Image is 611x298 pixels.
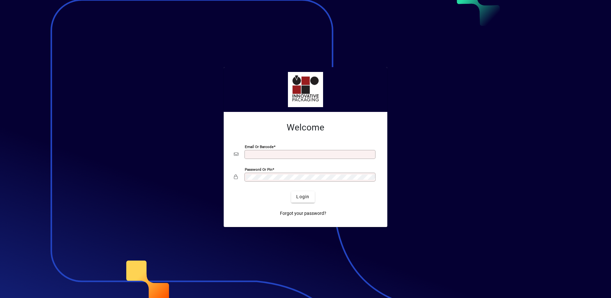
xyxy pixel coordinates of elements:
a: Forgot your password? [277,208,329,219]
span: Forgot your password? [280,210,326,217]
button: Login [291,191,314,203]
span: Login [296,193,309,200]
h2: Welcome [234,122,377,133]
mat-label: Password or Pin [245,167,272,171]
mat-label: Email or Barcode [245,144,274,149]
